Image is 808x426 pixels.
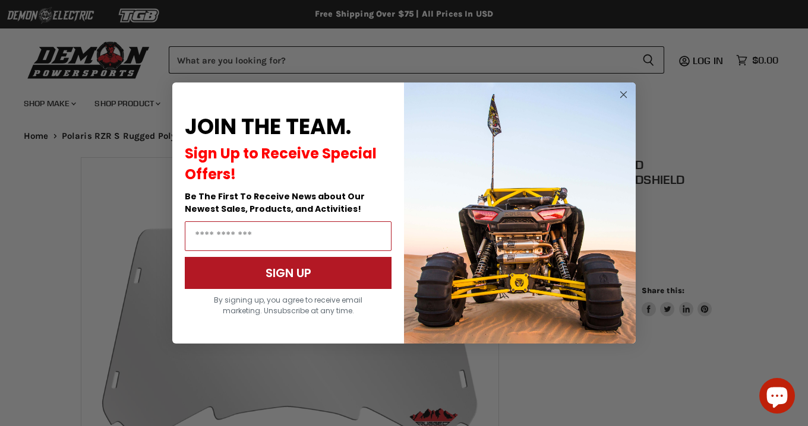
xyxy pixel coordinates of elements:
[616,87,631,102] button: Close dialog
[185,112,351,142] span: JOIN THE TEAM.
[185,257,392,289] button: SIGN UP
[185,144,377,184] span: Sign Up to Receive Special Offers!
[185,190,365,215] span: Be The First To Receive News about Our Newest Sales, Products, and Activities!
[185,221,392,251] input: Email Address
[756,378,798,417] inbox-online-store-chat: Shopify online store chat
[214,295,362,316] span: By signing up, you agree to receive email marketing. Unsubscribe at any time.
[404,82,636,344] img: a9095488-b6e7-41ba-879d-588abfab540b.jpeg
